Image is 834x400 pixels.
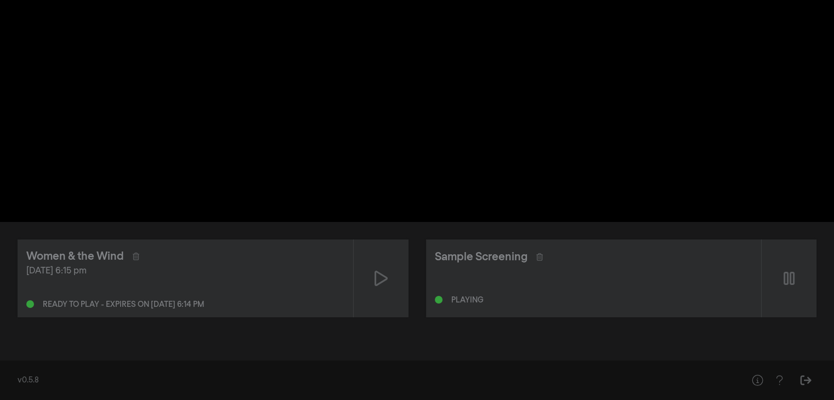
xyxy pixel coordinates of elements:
[451,296,484,304] div: Playing
[26,265,344,278] div: [DATE] 6:15 pm
[746,369,768,391] button: Help
[43,301,204,308] div: Ready to play - expires on [DATE] 6:14 pm
[26,248,124,265] div: Women & the Wind
[768,369,790,391] button: Help
[435,249,527,265] div: Sample Screening
[795,369,816,391] button: Sign Out
[18,375,724,386] div: v0.5.8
